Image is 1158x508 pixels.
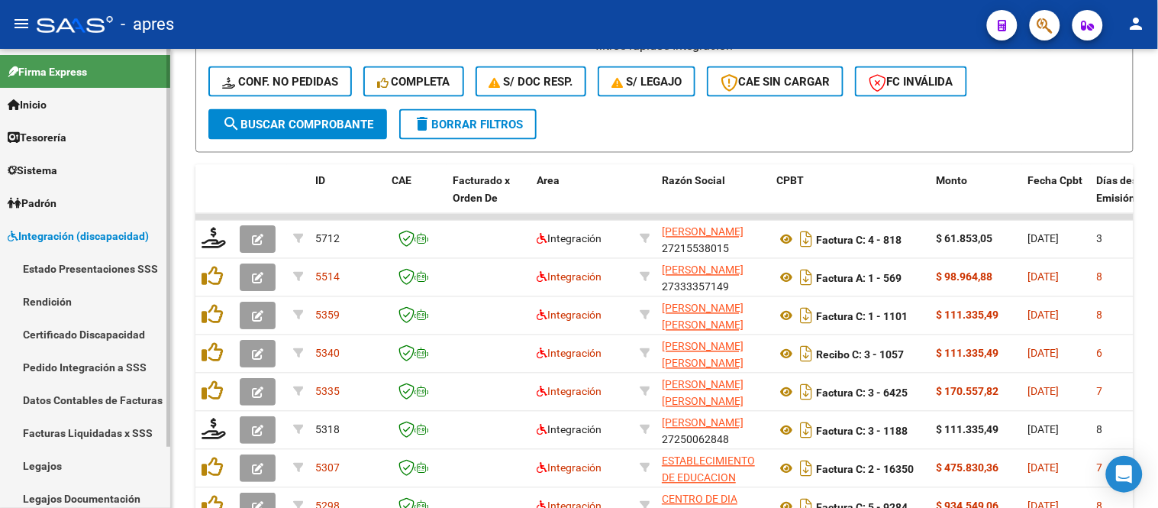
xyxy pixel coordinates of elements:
span: Fecha Cpbt [1028,175,1083,187]
span: Area [537,175,560,187]
span: FC Inválida [869,75,953,89]
span: 5340 [315,348,340,360]
span: Sistema [8,162,57,179]
i: Descargar documento [796,419,816,443]
span: [PERSON_NAME] [662,226,744,238]
span: Integración [537,348,602,360]
mat-icon: menu [12,15,31,33]
span: Conf. no pedidas [222,75,338,89]
span: Buscar Comprobante [222,118,373,131]
span: Integración [537,233,602,245]
i: Descargar documento [796,228,816,252]
i: Descargar documento [796,342,816,367]
span: [PERSON_NAME] [PERSON_NAME] [662,303,744,332]
button: Completa [363,66,464,97]
div: 27279509728 [662,300,764,332]
span: Monto [937,175,968,187]
span: [DATE] [1028,462,1060,474]
button: FC Inválida [855,66,967,97]
span: [DATE] [1028,386,1060,398]
strong: $ 61.853,05 [937,233,993,245]
strong: Factura C: 4 - 818 [816,234,902,246]
button: Borrar Filtros [399,109,537,140]
button: Buscar Comprobante [208,109,387,140]
span: 3 [1097,233,1103,245]
span: 8 [1097,271,1103,283]
mat-icon: delete [413,115,431,133]
span: [DATE] [1028,271,1060,283]
span: 7 [1097,386,1103,398]
span: Días desde Emisión [1097,175,1150,205]
datatable-header-cell: ID [309,165,385,232]
span: Firma Express [8,63,87,80]
strong: Factura A: 1 - 569 [816,272,902,284]
strong: $ 111.335,49 [937,348,999,360]
span: [DATE] [1028,424,1060,436]
button: CAE SIN CARGAR [707,66,844,97]
span: [DATE] [1028,309,1060,322]
strong: $ 475.830,36 [937,462,999,474]
span: Completa [377,75,450,89]
i: Descargar documento [796,266,816,290]
div: 27236823135 [662,338,764,370]
button: S/ legajo [598,66,695,97]
span: - apres [121,8,174,41]
span: Tesorería [8,129,66,146]
span: [DATE] [1028,233,1060,245]
span: Integración [537,271,602,283]
span: 5514 [315,271,340,283]
span: 5359 [315,309,340,322]
span: Integración [537,309,602,322]
div: 27333357149 [662,262,764,294]
span: [PERSON_NAME] [662,264,744,277]
datatable-header-cell: Razón Social [656,165,770,232]
span: 5335 [315,386,340,398]
span: Integración [537,386,602,398]
div: 30657156406 [662,453,764,485]
div: 27215538015 [662,224,764,256]
strong: $ 111.335,49 [937,309,999,322]
span: Padrón [8,195,56,212]
strong: Factura C: 1 - 1101 [816,310,908,322]
button: S/ Doc Resp. [476,66,587,97]
span: [DATE] [1028,348,1060,360]
strong: Recibo C: 3 - 1057 [816,348,904,361]
span: Inicio [8,96,47,113]
mat-icon: search [222,115,240,133]
i: Descargar documento [796,304,816,328]
button: Conf. no pedidas [208,66,352,97]
datatable-header-cell: CAE [385,165,447,232]
span: S/ legajo [611,75,682,89]
div: 20321252037 [662,377,764,409]
datatable-header-cell: Monto [931,165,1022,232]
strong: $ 111.335,49 [937,424,999,436]
i: Descargar documento [796,380,816,405]
datatable-header-cell: CPBT [770,165,931,232]
span: Razón Social [662,175,725,187]
span: Integración [537,424,602,436]
mat-icon: person [1127,15,1146,33]
span: Borrar Filtros [413,118,523,131]
span: [PERSON_NAME] [PERSON_NAME] [662,379,744,409]
strong: Factura C: 2 - 16350 [816,463,914,475]
span: 6 [1097,348,1103,360]
span: [PERSON_NAME] [662,417,744,429]
span: CPBT [776,175,804,187]
div: Open Intercom Messenger [1106,456,1143,493]
div: 27250062848 [662,415,764,447]
strong: Factura C: 3 - 6425 [816,387,908,399]
span: 5307 [315,462,340,474]
span: 8 [1097,309,1103,322]
span: 5318 [315,424,340,436]
span: S/ Doc Resp. [489,75,573,89]
span: 7 [1097,462,1103,474]
span: CAE SIN CARGAR [721,75,830,89]
strong: $ 170.557,82 [937,386,999,398]
span: [PERSON_NAME] [PERSON_NAME] [662,341,744,370]
strong: Factura C: 3 - 1188 [816,425,908,437]
datatable-header-cell: Area [531,165,634,232]
i: Descargar documento [796,457,816,481]
span: ID [315,175,325,187]
span: CAE [392,175,411,187]
span: Integración [537,462,602,474]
